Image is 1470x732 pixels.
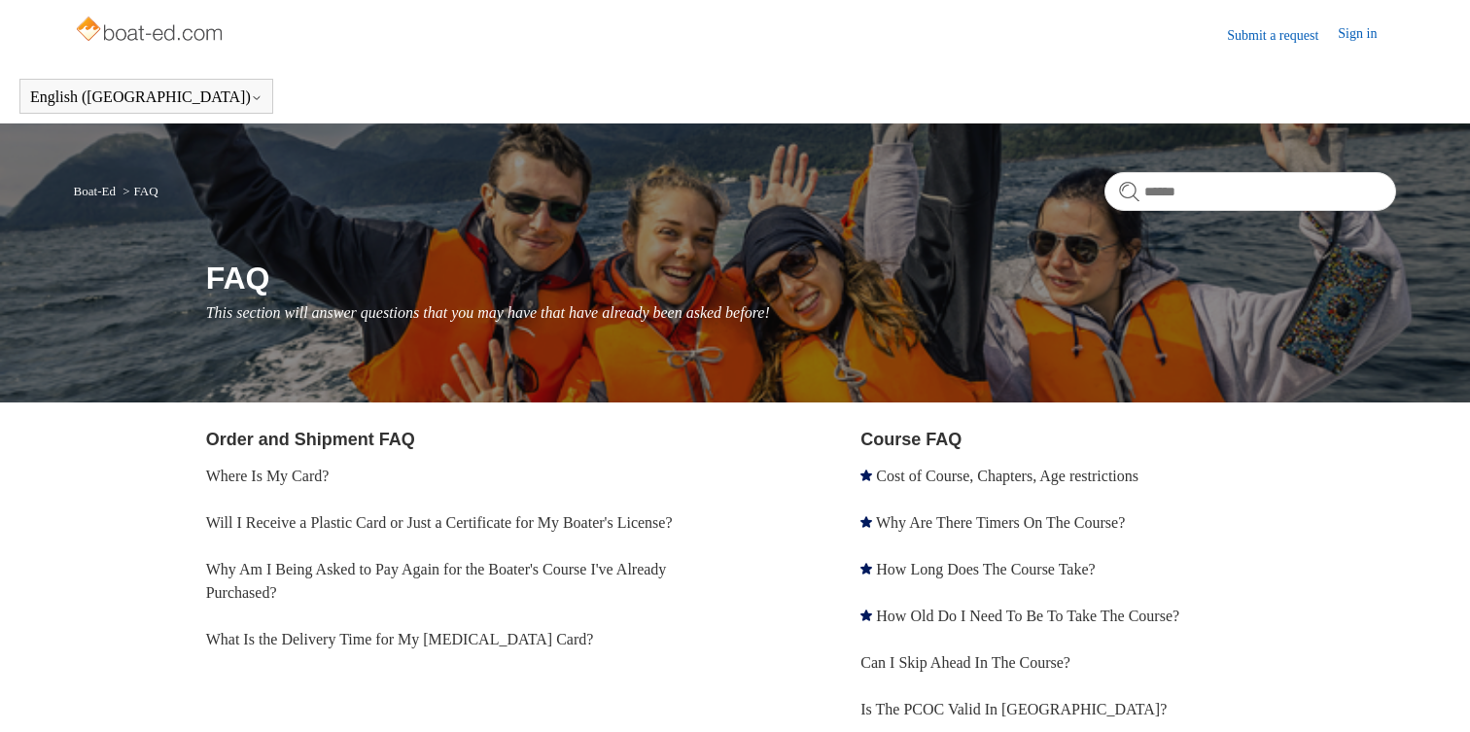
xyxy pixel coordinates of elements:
svg: Promoted article [860,470,872,481]
li: Boat-Ed [74,184,120,198]
a: What Is the Delivery Time for My [MEDICAL_DATA] Card? [206,631,594,647]
img: Boat-Ed Help Center home page [74,12,228,51]
button: English ([GEOGRAPHIC_DATA]) [30,88,262,106]
a: Why Am I Being Asked to Pay Again for the Boater's Course I've Already Purchased? [206,561,667,601]
a: Can I Skip Ahead In The Course? [860,654,1070,671]
svg: Promoted article [860,610,872,621]
a: Order and Shipment FAQ [206,430,415,449]
a: Where Is My Card? [206,468,330,484]
a: How Long Does The Course Take? [876,561,1095,577]
a: Course FAQ [860,430,962,449]
a: Boat-Ed [74,184,116,198]
a: Will I Receive a Plastic Card or Just a Certificate for My Boater's License? [206,514,673,531]
li: FAQ [119,184,157,198]
a: Sign in [1338,23,1396,47]
a: Is The PCOC Valid In [GEOGRAPHIC_DATA]? [860,701,1167,717]
h1: FAQ [206,255,1397,301]
svg: Promoted article [860,516,872,528]
a: Submit a request [1227,25,1338,46]
input: Search [1104,172,1396,211]
p: This section will answer questions that you may have that have already been asked before! [206,301,1397,325]
svg: Promoted article [860,563,872,575]
a: How Old Do I Need To Be To Take The Course? [876,608,1179,624]
div: Live chat [1405,667,1455,717]
a: Cost of Course, Chapters, Age restrictions [876,468,1138,484]
a: Why Are There Timers On The Course? [876,514,1125,531]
